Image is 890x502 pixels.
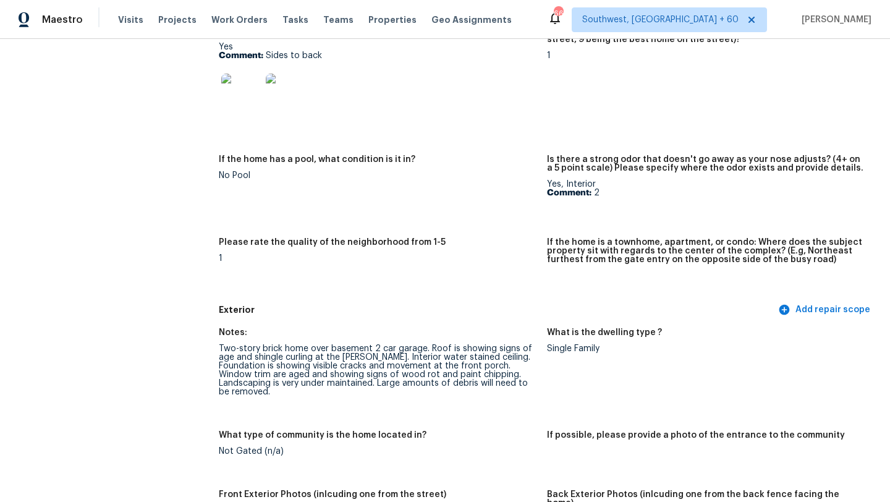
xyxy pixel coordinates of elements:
[219,304,776,317] h5: Exterior
[547,189,865,197] p: 2
[219,254,537,263] div: 1
[211,14,268,26] span: Work Orders
[547,189,591,197] b: Comment:
[797,14,871,26] span: [PERSON_NAME]
[547,238,865,264] h5: If the home is a townhome, apartment, or condo: Where does the subject property sit with regards ...
[323,14,354,26] span: Teams
[547,155,865,172] h5: Is there a strong odor that doesn't go away as your nose adjusts? (4+ on a 5 point scale) Please ...
[158,14,197,26] span: Projects
[547,344,865,353] div: Single Family
[219,43,537,121] div: Yes
[219,155,415,164] h5: If the home has a pool, what condition is it in?
[547,180,865,197] div: Yes, Interior
[282,15,308,24] span: Tasks
[547,51,865,60] div: 1
[219,344,537,396] div: Two-story brick home over basement 2 car garage. Roof is showing signs of age and shingle curling...
[219,238,446,247] h5: Please rate the quality of the neighborhood from 1-5
[368,14,417,26] span: Properties
[219,490,446,499] h5: Front Exterior Photos (inlcuding one from the street)
[776,299,875,321] button: Add repair scope
[42,14,83,26] span: Maestro
[219,328,247,337] h5: Notes:
[554,7,562,20] div: 661
[219,51,263,60] b: Comment:
[219,51,537,60] p: Sides to back
[219,171,537,180] div: No Pool
[118,14,143,26] span: Visits
[431,14,512,26] span: Geo Assignments
[219,447,537,456] div: Not Gated (n/a)
[219,431,426,440] h5: What type of community is the home located in?
[547,431,845,440] h5: If possible, please provide a photo of the entrance to the community
[582,14,739,26] span: Southwest, [GEOGRAPHIC_DATA] + 60
[547,328,662,337] h5: What is the dwelling type ?
[781,302,870,318] span: Add repair scope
